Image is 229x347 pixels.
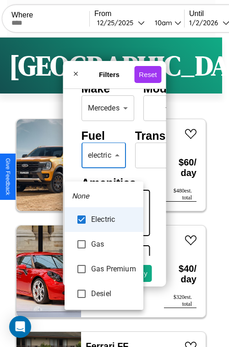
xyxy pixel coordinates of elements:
[91,214,136,225] span: Electric
[5,158,11,195] div: Give Feedback
[91,239,136,250] span: Gas
[72,191,89,202] em: None
[9,316,31,338] div: Open Intercom Messenger
[91,264,136,275] span: Gas Premium
[91,288,136,299] span: Desiel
